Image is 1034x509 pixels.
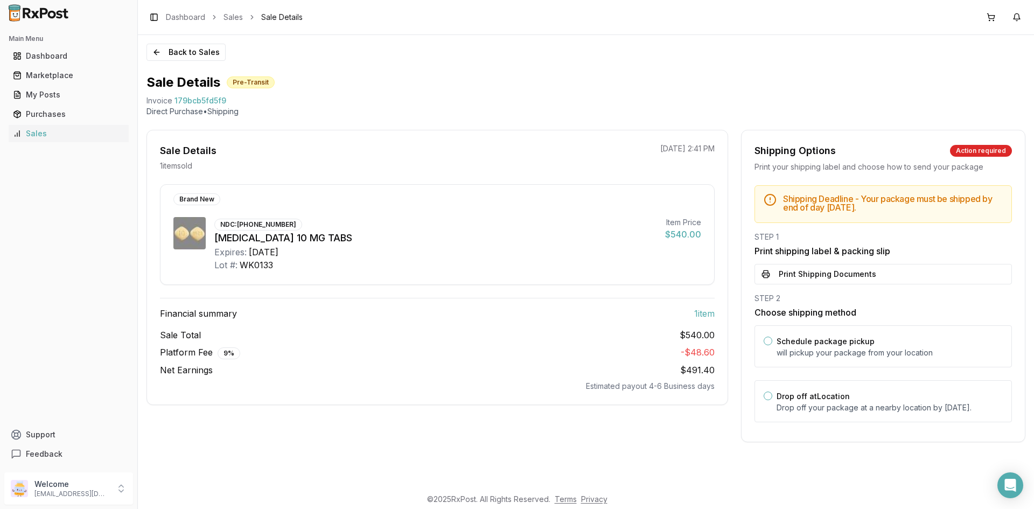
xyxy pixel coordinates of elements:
div: Sale Details [160,143,216,158]
div: Item Price [665,217,701,228]
button: Dashboard [4,47,133,65]
a: Sales [9,124,129,143]
p: will pickup your package from your location [777,347,1003,358]
h1: Sale Details [146,74,220,91]
div: [MEDICAL_DATA] 10 MG TABS [214,231,656,246]
div: Print your shipping label and choose how to send your package [754,162,1012,172]
p: [DATE] 2:41 PM [660,143,715,154]
p: Direct Purchase • Shipping [146,106,1025,117]
img: User avatar [11,480,28,497]
button: Feedback [4,444,133,464]
a: Dashboard [9,46,129,66]
img: RxPost Logo [4,4,73,22]
span: Net Earnings [160,364,213,376]
a: My Posts [9,85,129,104]
p: Drop off your package at a nearby location by [DATE] . [777,402,1003,413]
div: Brand New [173,193,220,205]
span: 1 item [694,307,715,320]
div: Pre-Transit [227,76,275,88]
p: 1 item sold [160,161,192,171]
div: Open Intercom Messenger [997,472,1023,498]
div: $540.00 [665,228,701,241]
a: Marketplace [9,66,129,85]
h3: Choose shipping method [754,306,1012,319]
div: 9 % [218,347,240,359]
span: $540.00 [680,329,715,341]
span: $491.40 [680,365,715,375]
p: Welcome [34,479,109,490]
button: Back to Sales [146,44,226,61]
button: Sales [4,125,133,142]
div: STEP 2 [754,293,1012,304]
div: Marketplace [13,70,124,81]
a: Sales [223,12,243,23]
span: Sale Total [160,329,201,341]
span: - $48.60 [681,347,715,358]
img: Farxiga 10 MG TABS [173,217,206,249]
h5: Shipping Deadline - Your package must be shipped by end of day [DATE] . [783,194,1003,212]
p: [EMAIL_ADDRESS][DOMAIN_NAME] [34,490,109,498]
span: Financial summary [160,307,237,320]
div: WK0133 [240,259,273,271]
span: Feedback [26,449,62,459]
div: Purchases [13,109,124,120]
div: Expires: [214,246,247,259]
h3: Print shipping label & packing slip [754,245,1012,257]
div: Estimated payout 4-6 Business days [160,381,715,392]
div: Shipping Options [754,143,836,158]
button: Print Shipping Documents [754,264,1012,284]
span: 179bcb5fd5f9 [174,95,226,106]
button: My Posts [4,86,133,103]
button: Purchases [4,106,133,123]
h2: Main Menu [9,34,129,43]
label: Drop off at Location [777,392,850,401]
button: Support [4,425,133,444]
a: Privacy [581,494,607,504]
div: Invoice [146,95,172,106]
span: Sale Details [261,12,303,23]
span: Platform Fee [160,346,240,359]
a: Terms [555,494,577,504]
nav: breadcrumb [166,12,303,23]
div: NDC: [PHONE_NUMBER] [214,219,302,231]
a: Dashboard [166,12,205,23]
a: Purchases [9,104,129,124]
button: Marketplace [4,67,133,84]
div: [DATE] [249,246,278,259]
div: STEP 1 [754,232,1012,242]
div: Action required [950,145,1012,157]
div: Dashboard [13,51,124,61]
div: Sales [13,128,124,139]
label: Schedule package pickup [777,337,875,346]
div: My Posts [13,89,124,100]
div: Lot #: [214,259,237,271]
